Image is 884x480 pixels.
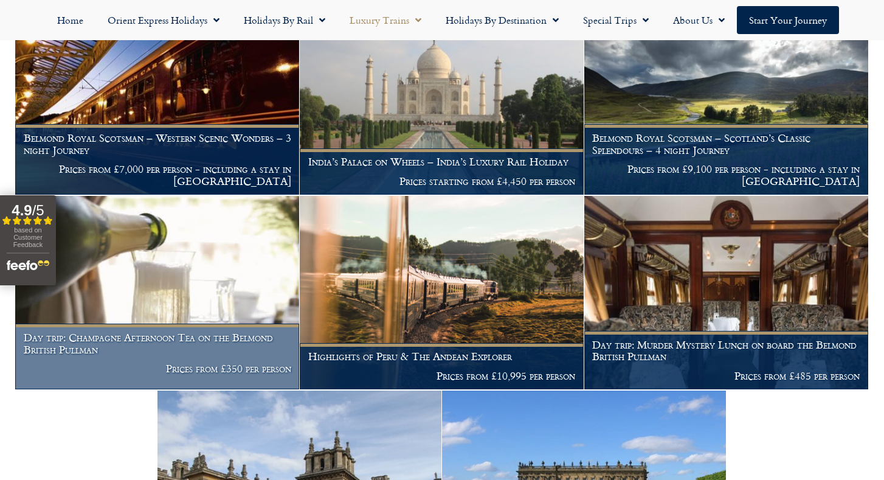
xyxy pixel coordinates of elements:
p: Prices from £9,100 per person - including a stay in [GEOGRAPHIC_DATA] [592,163,860,187]
a: Day trip: Murder Mystery Lunch on board the Belmond British Pullman Prices from £485 per person [584,196,869,390]
a: Home [45,6,95,34]
p: Prices from £485 per person [592,370,860,382]
a: Special Trips [571,6,661,34]
a: Belmond Royal Scotsman – Western Scenic Wonders – 3 night Journey Prices from £7,000 per person -... [15,1,300,195]
a: About Us [661,6,737,34]
a: India’s Palace on Wheels – India’s Luxury Rail Holiday Prices starting from £4,450 per person [300,1,584,195]
h1: Belmond Royal Scotsman – Scotland’s Classic Splendours – 4 night Journey [592,132,860,156]
h1: Belmond Royal Scotsman – Western Scenic Wonders – 3 night Journey [24,132,291,156]
p: Prices from £350 per person [24,363,291,375]
p: Prices from £10,995 per person [308,370,576,382]
a: Holidays by Destination [433,6,571,34]
h1: Day trip: Murder Mystery Lunch on board the Belmond British Pullman [592,339,860,363]
h1: India’s Palace on Wheels – India’s Luxury Rail Holiday [308,156,576,168]
a: Highlights of Peru & The Andean Explorer Prices from £10,995 per person [300,196,584,390]
p: Prices starting from £4,450 per person [308,175,576,187]
img: The Royal Scotsman Planet Rail Holidays [15,1,299,195]
p: Prices from £7,000 per person - including a stay in [GEOGRAPHIC_DATA] [24,163,291,187]
h1: Day trip: Champagne Afternoon Tea on the Belmond British Pullman [24,332,291,355]
a: Orient Express Holidays [95,6,232,34]
a: Start your Journey [737,6,839,34]
nav: Menu [6,6,878,34]
a: Luxury Trains [337,6,433,34]
a: Day trip: Champagne Afternoon Tea on the Belmond British Pullman Prices from £350 per person [15,196,300,390]
a: Belmond Royal Scotsman – Scotland’s Classic Splendours – 4 night Journey Prices from £9,100 per p... [584,1,869,195]
h1: Highlights of Peru & The Andean Explorer [308,350,576,363]
a: Holidays by Rail [232,6,337,34]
